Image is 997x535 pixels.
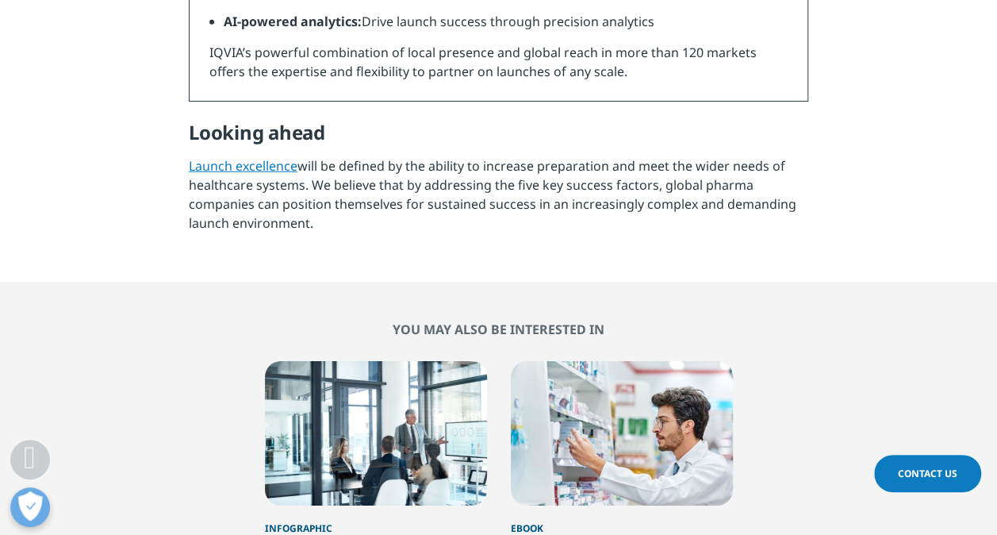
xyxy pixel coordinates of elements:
[874,455,981,492] a: Contact Us
[189,157,297,175] a: Launch excellence
[189,119,325,145] strong: Looking ahead
[31,321,967,337] h2: You may also be interested in
[189,156,808,242] p: will be defined by the ability to increase preparation and meet the wider needs of healthcare sys...
[10,487,50,527] button: Open Preferences
[224,13,362,30] span: AI-powered analytics:
[898,467,957,480] span: Contact Us
[209,43,788,81] p: IQVIA’s powerful combination of local presence and global reach in more than 120 markets offers t...
[362,13,654,30] span: Drive launch success through precision analytics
